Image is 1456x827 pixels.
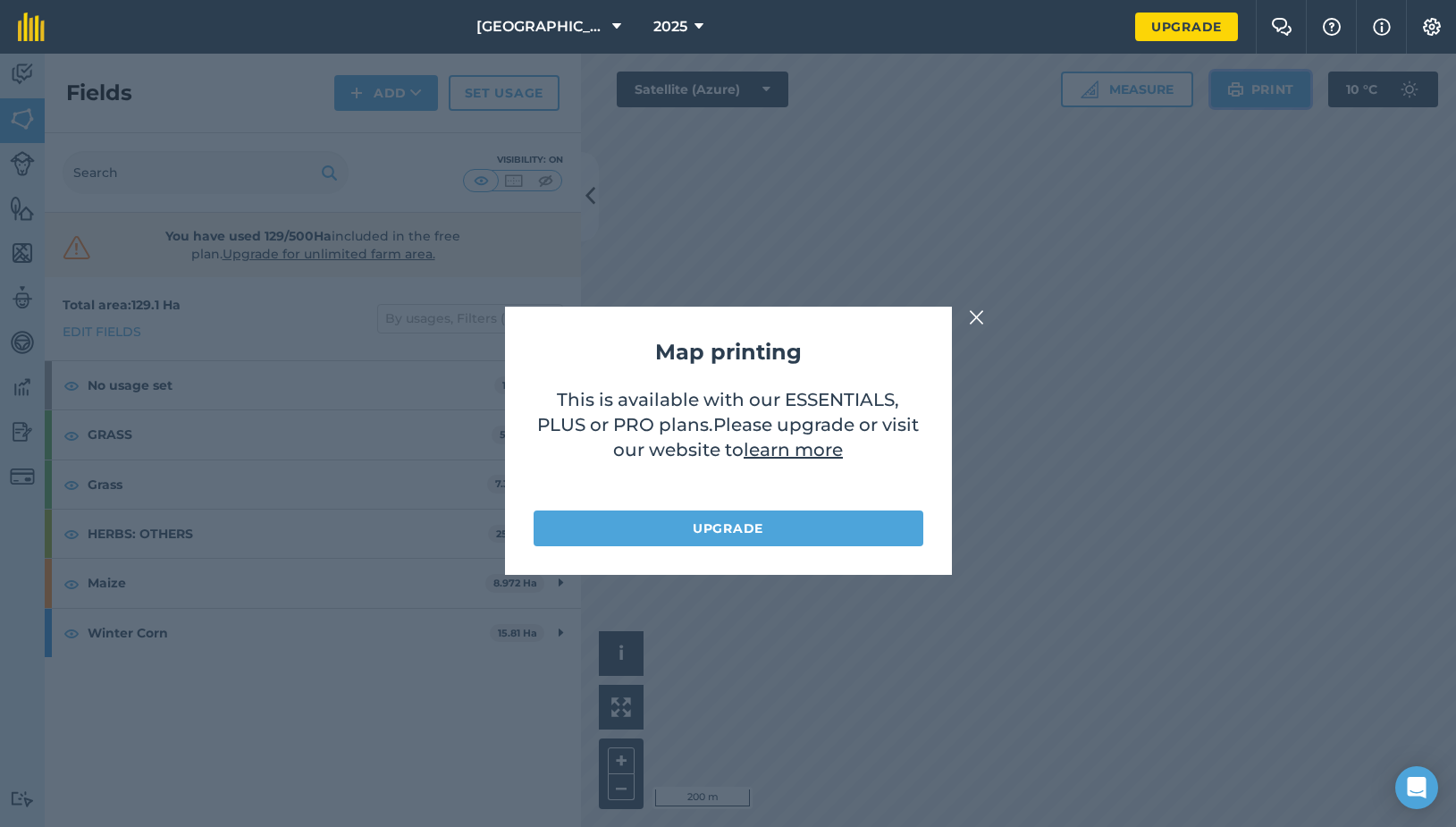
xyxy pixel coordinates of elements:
img: A question mark icon [1321,18,1342,36]
span: Please upgrade or visit our website to [613,414,919,460]
a: learn more [744,439,843,460]
a: Upgrade [1135,13,1238,41]
h2: Map printing [534,335,923,369]
img: Two speech bubbles overlapping with the left bubble in the forefront [1271,18,1292,36]
span: 2025 [653,16,687,38]
img: svg+xml;base64,PHN2ZyB4bWxucz0iaHR0cDovL3d3dy53My5vcmcvMjAwMC9zdmciIHdpZHRoPSIyMiIgaGVpZ2h0PSIzMC... [969,307,985,328]
span: [GEOGRAPHIC_DATA] [476,16,605,38]
img: fieldmargin Logo [18,13,45,41]
p: This is available with our ESSENTIALS, PLUS or PRO plans . [534,387,923,493]
img: A cog icon [1421,18,1443,36]
div: Open Intercom Messenger [1395,766,1438,809]
a: Upgrade [534,511,923,546]
img: svg+xml;base64,PHN2ZyB4bWxucz0iaHR0cDovL3d3dy53My5vcmcvMjAwMC9zdmciIHdpZHRoPSIxNyIgaGVpZ2h0PSIxNy... [1373,16,1391,38]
